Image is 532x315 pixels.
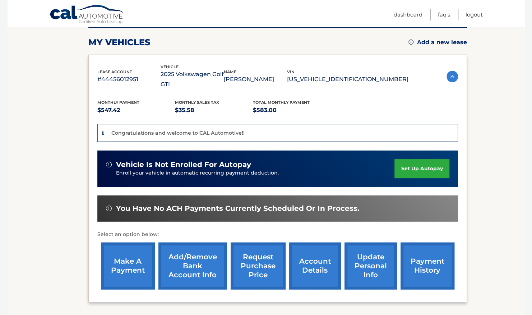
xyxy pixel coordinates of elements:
[287,69,295,74] span: vin
[289,242,341,289] a: account details
[344,242,397,289] a: update personal info
[438,9,450,20] a: FAQ's
[111,130,245,136] p: Congratulations and welcome to CAL Automotive!!
[175,105,253,115] p: $35.58
[408,40,413,45] img: add.svg
[447,71,458,82] img: accordion-active.svg
[161,69,224,89] p: 2025 Volkswagen Golf GTI
[101,242,155,289] a: make a payment
[97,69,132,74] span: lease account
[394,9,422,20] a: Dashboard
[116,204,359,213] span: You have no ACH payments currently scheduled or in process.
[401,242,454,289] a: payment history
[231,242,286,289] a: request purchase price
[97,230,458,239] p: Select an option below:
[287,74,408,84] p: [US_VEHICLE_IDENTIFICATION_NUMBER]
[116,160,251,169] span: vehicle is not enrolled for autopay
[50,5,125,26] a: Cal Automotive
[161,64,179,69] span: vehicle
[106,162,112,167] img: alert-white.svg
[106,205,112,211] img: alert-white.svg
[175,100,219,105] span: Monthly sales Tax
[408,39,467,46] a: Add a new lease
[97,100,139,105] span: Monthly Payment
[253,105,331,115] p: $583.00
[253,100,310,105] span: Total Monthly Payment
[116,169,395,177] p: Enroll your vehicle in automatic recurring payment deduction.
[394,159,449,178] a: set up autopay
[158,242,227,289] a: Add/Remove bank account info
[97,74,161,84] p: #44456012951
[466,9,483,20] a: Logout
[224,69,236,74] span: name
[224,74,287,84] p: [PERSON_NAME]
[88,37,151,48] h2: my vehicles
[97,105,175,115] p: $547.42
